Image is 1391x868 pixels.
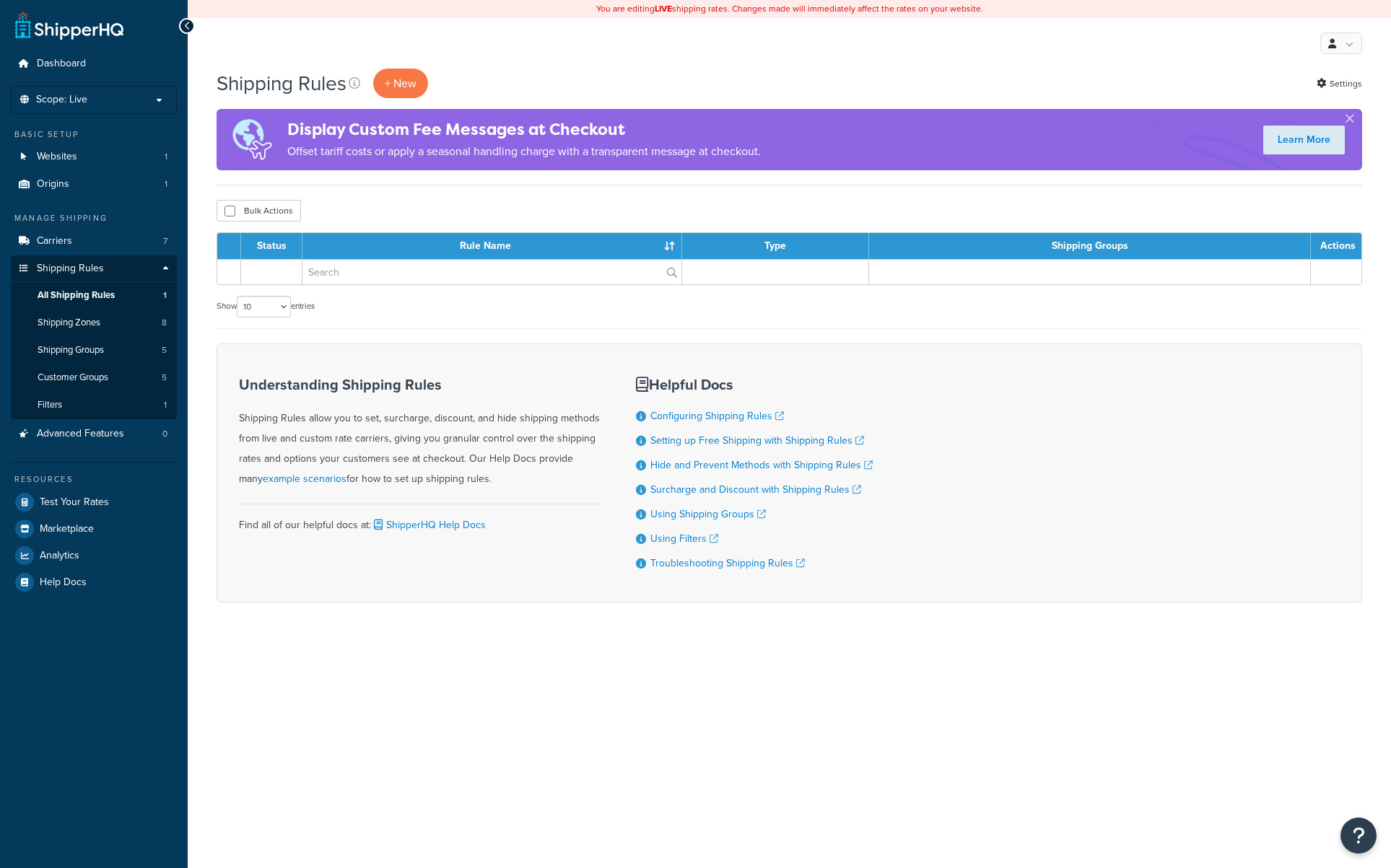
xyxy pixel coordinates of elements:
[1340,817,1377,854] button: Open Resource Center
[38,344,104,356] span: Shipping Groups
[165,151,167,163] span: 1
[37,178,69,190] span: Origins
[38,399,62,411] span: Filters
[37,151,77,163] span: Websites
[38,289,115,302] span: All Shipping Rules
[650,556,805,571] a: Troubleshooting Shipping Rules
[217,296,315,317] label: Show entries
[650,531,718,546] a: Using Filters
[287,118,761,141] h4: Display Custom Fee Messages at Checkout
[11,228,177,255] a: Carriers 7
[40,577,87,589] span: Help Docs
[11,337,177,364] li: Shipping Groups
[650,457,873,473] a: Hide and Prevent Methods with Shipping Rules
[11,255,177,420] li: Shipping Rules
[40,550,79,562] span: Analytics
[11,282,177,309] a: All Shipping Rules 1
[37,235,72,247] span: Carriers
[239,504,600,535] div: Find all of our helpful docs at:
[11,144,177,170] a: Websites 1
[11,51,177,77] a: Dashboard
[162,372,167,384] span: 5
[11,255,177,282] a: Shipping Rules
[11,171,177,198] a: Origins 1
[263,471,346,486] a: example scenarios
[11,310,177,336] li: Shipping Zones
[162,344,167,356] span: 5
[11,392,177,418] a: Filters 1
[11,392,177,418] li: Filters
[11,421,177,447] a: Advanced Features 0
[650,507,766,522] a: Using Shipping Groups
[373,69,428,98] p: + New
[650,408,784,424] a: Configuring Shipping Rules
[1317,74,1362,94] a: Settings
[11,421,177,447] li: Advanced Features
[1311,233,1361,259] th: Actions
[11,128,177,141] div: Basic Setup
[302,260,681,284] input: Search
[302,233,682,259] th: Rule Name
[241,233,302,259] th: Status
[11,364,177,391] li: Customer Groups
[217,200,301,222] button: Bulk Actions
[11,364,177,391] a: Customer Groups 5
[164,399,167,411] span: 1
[38,372,108,384] span: Customer Groups
[655,2,672,15] b: LIVE
[11,212,177,224] div: Manage Shipping
[11,282,177,309] li: All Shipping Rules
[11,144,177,170] li: Websites
[165,178,167,190] span: 1
[11,473,177,486] div: Resources
[217,69,346,97] h1: Shipping Rules
[37,428,124,440] span: Advanced Features
[40,496,109,509] span: Test Your Rates
[1263,126,1345,154] a: Learn More
[11,171,177,198] li: Origins
[682,233,869,259] th: Type
[650,482,861,497] a: Surcharge and Discount with Shipping Rules
[11,228,177,255] li: Carriers
[11,489,177,515] a: Test Your Rates
[11,310,177,336] a: Shipping Zones 8
[237,296,291,317] select: Showentries
[40,523,94,535] span: Marketplace
[37,58,86,70] span: Dashboard
[11,543,177,569] a: Analytics
[869,233,1311,259] th: Shipping Groups
[37,263,104,275] span: Shipping Rules
[371,517,486,532] a: ShipperHQ Help Docs
[11,337,177,364] a: Shipping Groups 5
[217,109,287,170] img: duties-banner-06bc72dcb5fe05cb3f9472aba00be2ae8eb53ab6f0d8bb03d382ba314ac3c341.png
[15,11,123,40] a: ShipperHQ Home
[239,377,600,489] div: Shipping Rules allow you to set, surcharge, discount, and hide shipping methods from live and cus...
[287,141,761,162] p: Offset tariff costs or apply a seasonal handling charge with a transparent message at checkout.
[162,428,167,440] span: 0
[11,569,177,595] a: Help Docs
[163,289,167,302] span: 1
[650,433,864,448] a: Setting up Free Shipping with Shipping Rules
[239,377,600,393] h3: Understanding Shipping Rules
[636,377,873,393] h3: Helpful Docs
[11,516,177,542] a: Marketplace
[36,94,87,106] span: Scope: Live
[162,317,167,329] span: 8
[163,235,167,247] span: 7
[38,317,100,329] span: Shipping Zones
